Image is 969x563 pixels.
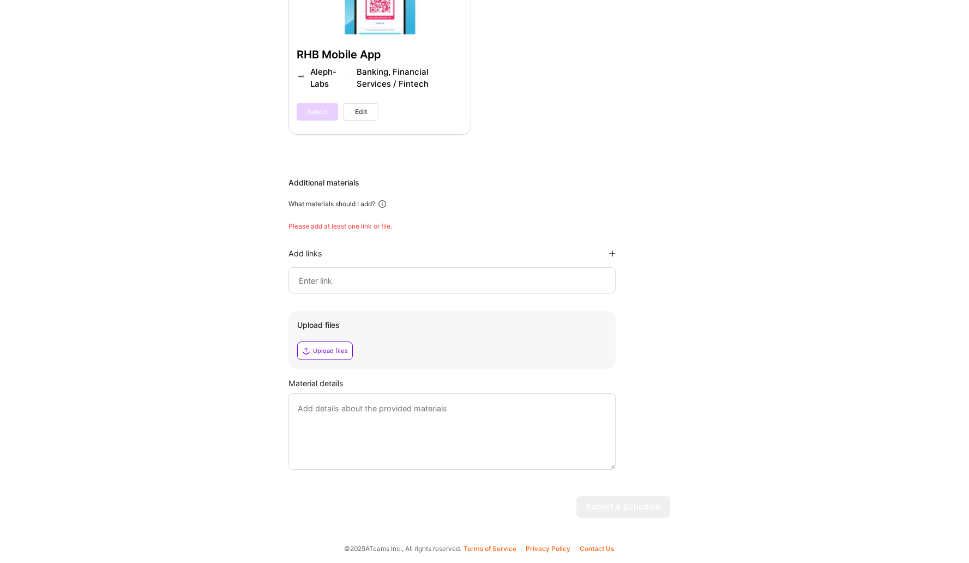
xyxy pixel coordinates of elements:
[297,320,607,331] div: Upload files
[355,107,367,117] span: Edit
[298,274,606,287] input: Enter link
[288,248,322,259] div: Add links
[288,378,670,389] div: Material details
[344,543,461,554] span: © 2025 ATeams Inc., All rights reserved.
[288,200,375,208] div: What materials should I add?
[302,346,311,355] i: icon Upload2
[580,545,614,552] button: Contact Us
[464,545,521,552] button: Terms of Service
[526,545,575,552] button: Privacy Policy
[344,103,378,121] button: Edit
[576,496,670,518] button: Submit & Schedule
[288,177,670,188] div: Additional materials
[288,222,670,231] div: Please add at least one link or file.
[609,250,616,257] i: icon PlusBlackFlat
[377,199,387,209] i: icon Info
[313,346,348,355] div: Upload files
